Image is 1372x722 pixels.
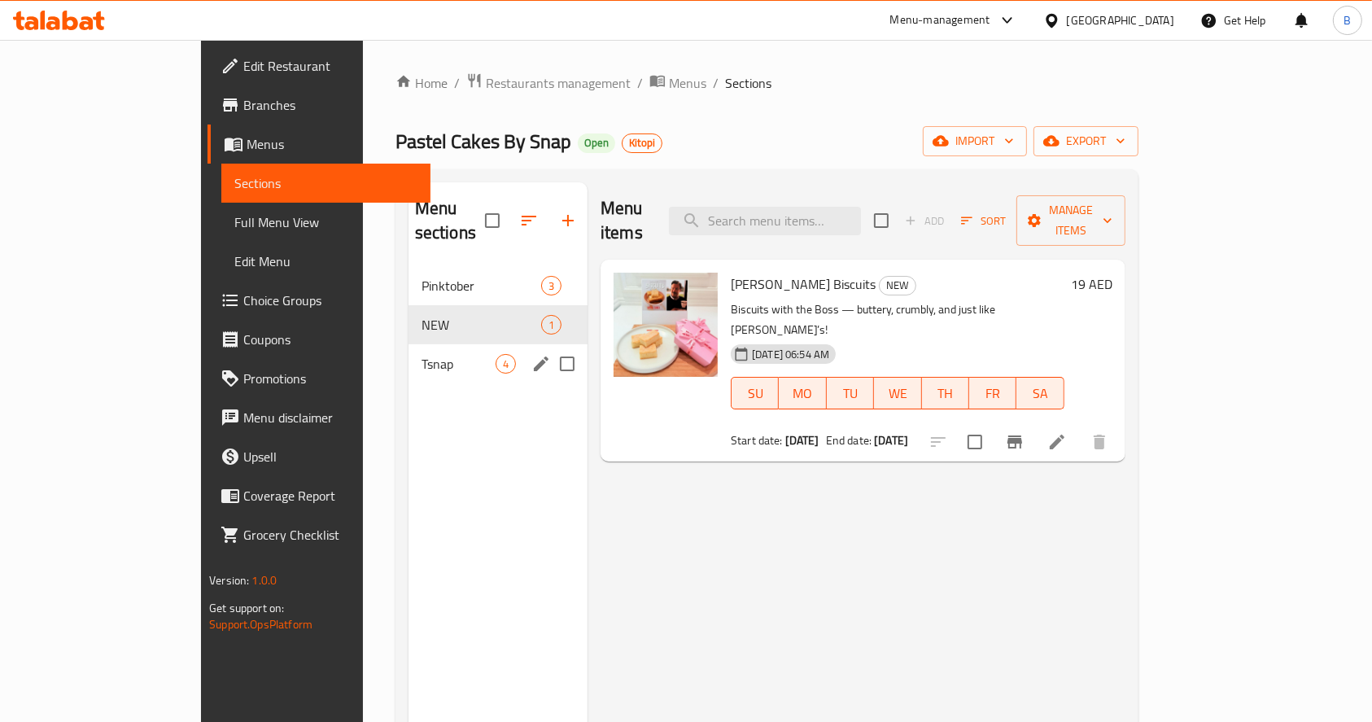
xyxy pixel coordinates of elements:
[923,126,1027,156] button: import
[466,72,631,94] a: Restaurants management
[731,272,876,296] span: [PERSON_NAME] Biscuits
[1016,377,1064,409] button: SA
[409,344,588,383] div: Tsnap4edit
[486,73,631,93] span: Restaurants management
[243,291,417,310] span: Choice Groups
[1046,131,1125,151] span: export
[745,347,836,362] span: [DATE] 06:54 AM
[731,300,1064,340] p: Biscuits with the Boss — buttery, crumbly, and just like [PERSON_NAME]’s!
[958,425,992,459] span: Select to update
[898,208,950,234] span: Add item
[731,430,783,451] span: Start date:
[864,203,898,238] span: Select section
[209,597,284,619] span: Get support on:
[669,73,706,93] span: Menus
[221,164,430,203] a: Sections
[247,134,417,154] span: Menus
[243,525,417,545] span: Grocery Checklist
[208,125,430,164] a: Menus
[614,273,718,377] img: Ted Lasso Biscuits
[209,614,312,635] a: Support.OpsPlatform
[221,203,430,242] a: Full Menu View
[1033,126,1138,156] button: export
[409,260,588,390] nav: Menu sections
[1067,11,1174,29] div: [GEOGRAPHIC_DATA]
[669,207,861,235] input: search
[874,377,921,409] button: WE
[208,437,430,476] a: Upsell
[779,377,826,409] button: MO
[969,377,1016,409] button: FR
[890,11,990,30] div: Menu-management
[995,422,1034,462] button: Branch-specific-item
[1029,200,1112,241] span: Manage items
[496,357,515,372] span: 4
[976,382,1010,405] span: FR
[1023,382,1057,405] span: SA
[243,486,417,505] span: Coverage Report
[541,315,561,335] div: items
[422,315,541,335] span: NEW
[234,212,417,232] span: Full Menu View
[529,352,553,376] button: edit
[623,136,662,150] span: Kitopi
[395,123,571,160] span: Pastel Cakes By Snap
[826,430,872,451] span: End date:
[1016,195,1125,246] button: Manage items
[578,136,615,150] span: Open
[961,212,1006,230] span: Sort
[649,72,706,94] a: Menus
[785,382,819,405] span: MO
[234,173,417,193] span: Sections
[738,382,772,405] span: SU
[208,85,430,125] a: Branches
[252,570,277,591] span: 1.0.0
[922,377,969,409] button: TH
[422,354,496,374] span: Tsnap
[541,276,561,295] div: items
[454,73,460,93] li: /
[243,95,417,115] span: Branches
[880,382,915,405] span: WE
[785,430,819,451] b: [DATE]
[879,276,916,295] div: NEW
[496,354,516,374] div: items
[208,281,430,320] a: Choice Groups
[542,317,561,333] span: 1
[209,570,249,591] span: Version:
[1080,422,1119,462] button: delete
[725,73,771,93] span: Sections
[234,252,417,271] span: Edit Menu
[509,201,548,240] span: Sort sections
[833,382,867,405] span: TU
[880,276,915,295] span: NEW
[422,276,541,295] span: Pinktober
[601,196,649,245] h2: Menu items
[243,408,417,427] span: Menu disclaimer
[929,382,963,405] span: TH
[957,208,1010,234] button: Sort
[578,133,615,153] div: Open
[208,398,430,437] a: Menu disclaimer
[415,196,485,245] h2: Menu sections
[208,476,430,515] a: Coverage Report
[243,330,417,349] span: Coupons
[874,430,908,451] b: [DATE]
[409,305,588,344] div: NEW1
[243,56,417,76] span: Edit Restaurant
[221,242,430,281] a: Edit Menu
[243,369,417,388] span: Promotions
[827,377,874,409] button: TU
[713,73,719,93] li: /
[208,46,430,85] a: Edit Restaurant
[1047,432,1067,452] a: Edit menu item
[1344,11,1351,29] span: B
[208,320,430,359] a: Coupons
[542,278,561,294] span: 3
[208,515,430,554] a: Grocery Checklist
[475,203,509,238] span: Select all sections
[395,72,1138,94] nav: breadcrumb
